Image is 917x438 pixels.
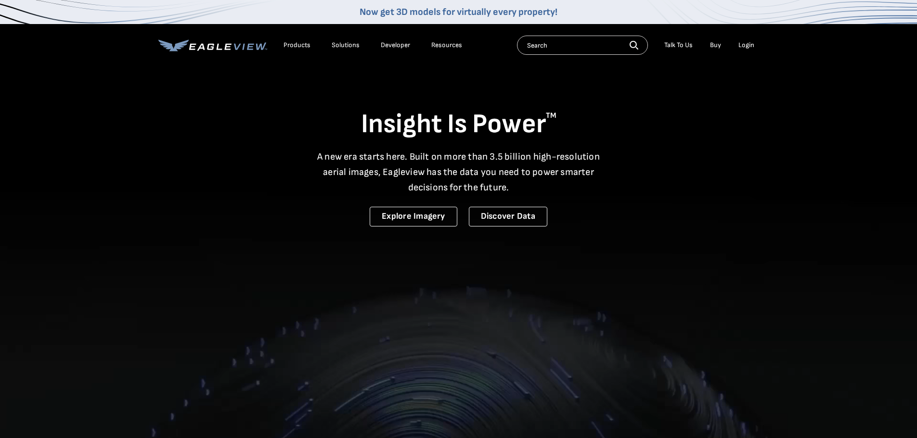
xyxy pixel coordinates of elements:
div: Login [738,41,754,50]
h1: Insight Is Power [158,108,759,141]
a: Discover Data [469,207,547,226]
p: A new era starts here. Built on more than 3.5 billion high-resolution aerial images, Eagleview ha... [311,149,606,195]
sup: TM [546,111,556,120]
div: Talk To Us [664,41,693,50]
div: Solutions [332,41,360,50]
a: Developer [381,41,410,50]
a: Buy [710,41,721,50]
input: Search [517,36,648,55]
div: Products [284,41,310,50]
a: Explore Imagery [370,207,457,226]
a: Now get 3D models for virtually every property! [360,6,557,18]
div: Resources [431,41,462,50]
